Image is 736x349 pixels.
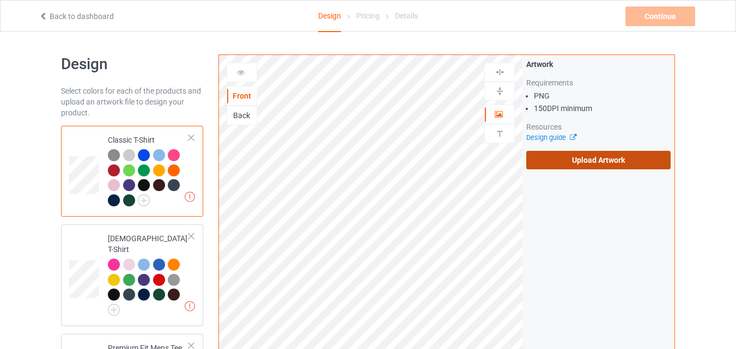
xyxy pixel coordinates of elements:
[526,151,671,169] label: Upload Artwork
[495,67,505,77] img: svg%3E%0A
[526,121,671,132] div: Resources
[185,192,195,202] img: exclamation icon
[227,110,257,121] div: Back
[185,301,195,311] img: exclamation icon
[318,1,341,32] div: Design
[495,86,505,96] img: svg%3E%0A
[108,304,120,316] img: svg+xml;base64,PD94bWwgdmVyc2lvbj0iMS4wIiBlbmNvZGluZz0iVVRGLTgiPz4KPHN2ZyB3aWR0aD0iMjJweCIgaGVpZ2...
[227,90,257,101] div: Front
[395,1,418,31] div: Details
[526,59,671,70] div: Artwork
[39,12,114,21] a: Back to dashboard
[108,149,120,161] img: heather_texture.png
[61,126,203,217] div: Classic T-Shirt
[61,54,203,74] h1: Design
[526,77,671,88] div: Requirements
[356,1,380,31] div: Pricing
[534,90,671,101] li: PNG
[108,134,189,205] div: Classic T-Shirt
[61,224,203,326] div: [DEMOGRAPHIC_DATA] T-Shirt
[108,233,189,312] div: [DEMOGRAPHIC_DATA] T-Shirt
[495,128,505,139] img: svg%3E%0A
[526,133,576,142] a: Design guide
[534,103,671,114] li: 150 DPI minimum
[61,85,203,118] div: Select colors for each of the products and upload an artwork file to design your product.
[138,194,150,206] img: svg+xml;base64,PD94bWwgdmVyc2lvbj0iMS4wIiBlbmNvZGluZz0iVVRGLTgiPz4KPHN2ZyB3aWR0aD0iMjJweCIgaGVpZ2...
